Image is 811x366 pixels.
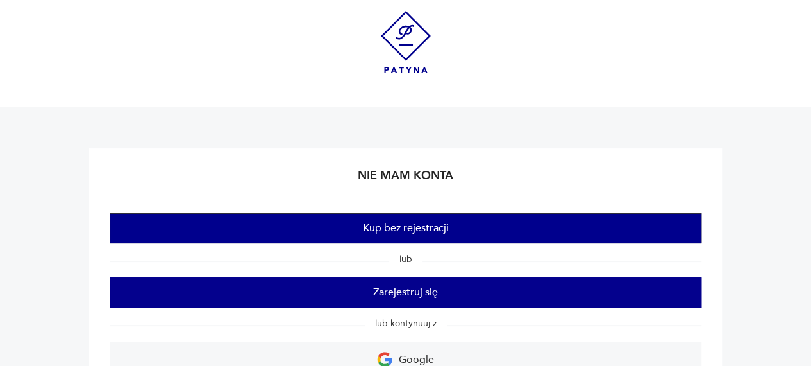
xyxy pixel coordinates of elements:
[365,317,447,329] span: lub kontynuuj z
[381,11,431,73] img: Patyna - sklep z meblami i dekoracjami vintage
[110,168,701,193] h2: Nie mam konta
[110,213,701,243] button: Kup bez rejestracji
[110,277,701,308] button: Zarejestruj się
[389,253,422,265] span: lub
